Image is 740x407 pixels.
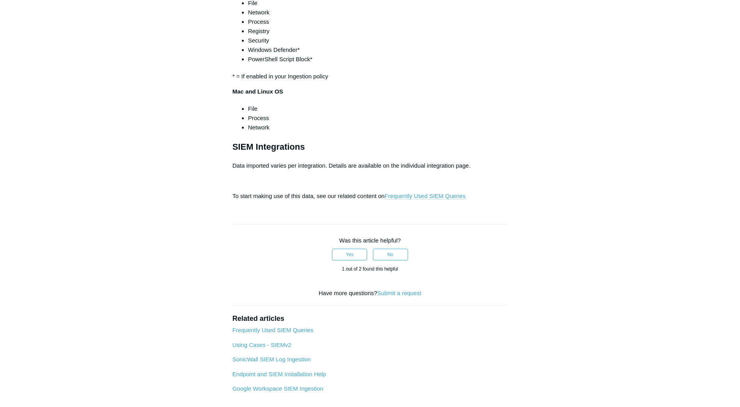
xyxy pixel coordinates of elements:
[232,356,311,363] a: SonicWall SIEM Log Ingestion
[232,289,508,298] div: Have more questions?
[248,113,508,123] li: Process
[385,193,466,200] a: Frequently Used SIEM Queries
[377,290,421,296] a: Submit a request
[332,249,367,260] button: This article was helpful
[232,161,508,170] p: Data imported varies per integration. Details are available on the individual integration page.
[232,313,508,324] h2: Related articles
[232,72,508,81] p: * = If enabled in your Ingestion policy
[248,45,508,55] li: Windows Defender*
[232,327,314,333] a: Frequently Used SIEM Queries
[232,191,508,201] p: To start making use of this data, see our related content on
[248,17,508,27] li: Process
[373,249,408,260] button: This article was not helpful
[248,104,508,113] li: File
[342,266,398,272] span: 1 out of 2 found this helpful
[248,27,508,36] li: Registry
[248,55,508,64] li: PowerShell Script Block*
[232,385,323,392] a: Google Workspace SIEM Ingestion
[248,36,508,45] li: Security
[248,8,508,17] li: Network
[232,142,305,152] strong: SIEM Integrations
[232,342,291,348] a: Using Cases - SIEMv2
[339,237,401,244] span: Was this article helpful?
[248,123,508,132] li: Network
[232,371,326,377] a: Endpoint and SIEM Installation Help
[232,88,283,95] strong: Mac and Linux OS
